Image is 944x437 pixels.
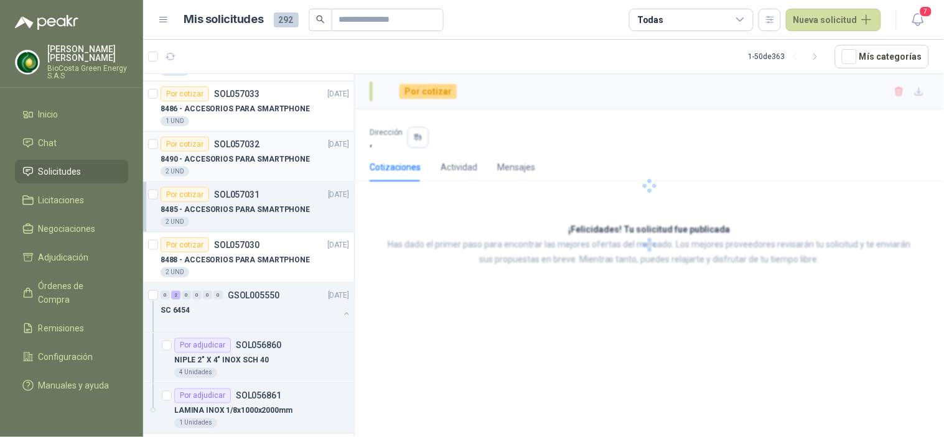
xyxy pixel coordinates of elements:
[919,6,933,17] span: 7
[15,274,128,311] a: Órdenes de Compra
[16,50,39,74] img: Company Logo
[174,338,231,353] div: Por adjudicar
[15,316,128,340] a: Remisiones
[214,140,259,149] p: SOL057032
[274,12,299,27] span: 292
[143,132,354,182] a: Por cotizarSOL057032[DATE] 8490 - ACCESORIOS PARA SMARTPHONE2 UND
[15,103,128,126] a: Inicio
[39,350,93,364] span: Configuración
[835,45,929,68] button: Mís categorías
[161,237,209,252] div: Por cotizar
[328,88,349,100] p: [DATE]
[213,291,223,300] div: 0
[161,137,209,152] div: Por cotizar
[214,190,259,199] p: SOL057031
[39,222,96,236] span: Negociaciones
[203,291,212,300] div: 0
[39,251,89,264] span: Adjudicación
[786,9,881,31] button: Nueva solicitud
[161,217,189,227] div: 2 UND
[182,291,191,300] div: 0
[39,321,85,335] span: Remisiones
[15,345,128,369] a: Configuración
[171,291,180,300] div: 2
[637,13,663,27] div: Todas
[328,239,349,251] p: [DATE]
[228,291,279,300] p: GSOL005550
[316,15,325,24] span: search
[143,81,354,132] a: Por cotizarSOL057033[DATE] 8486 - ACCESORIOS PARA SMARTPHONE1 UND
[749,47,825,67] div: 1 - 50 de 363
[161,254,310,266] p: 8488 - ACCESORIOS PARA SMARTPHONE
[47,65,128,80] p: BioCosta Green Energy S.A.S
[39,379,110,392] span: Manuales y ayuda
[161,116,189,126] div: 1 UND
[161,103,310,115] p: 8486 - ACCESORIOS PARA SMARTPHONE
[174,418,217,428] div: 1 Unidades
[192,291,202,300] div: 0
[39,165,82,178] span: Solicitudes
[328,290,349,301] p: [DATE]
[174,389,231,403] div: Por adjudicar
[184,11,264,29] h1: Mis solicitudes
[15,188,128,212] a: Licitaciones
[236,392,281,400] p: SOL056861
[161,167,189,177] div: 2 UND
[47,45,128,62] p: [PERSON_NAME] [PERSON_NAME]
[15,131,128,155] a: Chat
[39,193,85,207] span: Licitaciones
[39,136,57,150] span: Chat
[143,232,354,283] a: Por cotizarSOL057030[DATE] 8488 - ACCESORIOS PARA SMARTPHONE2 UND
[143,182,354,232] a: Por cotizarSOL057031[DATE] 8485 - ACCESORIOS PARA SMARTPHONE2 UND
[214,241,259,249] p: SOL057030
[328,189,349,201] p: [DATE]
[15,374,128,397] a: Manuales y ayuda
[15,15,78,30] img: Logo peakr
[161,291,170,300] div: 0
[174,405,292,417] p: LAMINA INOX 1/8x1000x2000mm
[174,368,217,378] div: 4 Unidades
[143,333,354,384] a: Por adjudicarSOL056860NIPLE 2" X 4" INOX SCH 404 Unidades
[161,305,190,316] p: SC 6454
[15,160,128,183] a: Solicitudes
[15,246,128,269] a: Adjudicación
[39,279,116,306] span: Órdenes de Compra
[161,154,310,165] p: 8490 - ACCESORIOS PARA SMARTPHONE
[161,187,209,202] div: Por cotizar
[161,267,189,277] div: 2 UND
[143,384,354,434] a: Por adjudicarSOL056861LAMINA INOX 1/8x1000x2000mm1 Unidades
[214,90,259,98] p: SOL057033
[174,355,269,367] p: NIPLE 2" X 4" INOX SCH 40
[161,204,310,216] p: 8485 - ACCESORIOS PARA SMARTPHONE
[907,9,929,31] button: 7
[328,139,349,150] p: [DATE]
[161,86,209,101] div: Por cotizar
[236,341,281,350] p: SOL056860
[15,217,128,241] a: Negociaciones
[39,108,58,121] span: Inicio
[161,288,352,328] a: 0 2 0 0 0 0 GSOL005550[DATE] SC 6454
